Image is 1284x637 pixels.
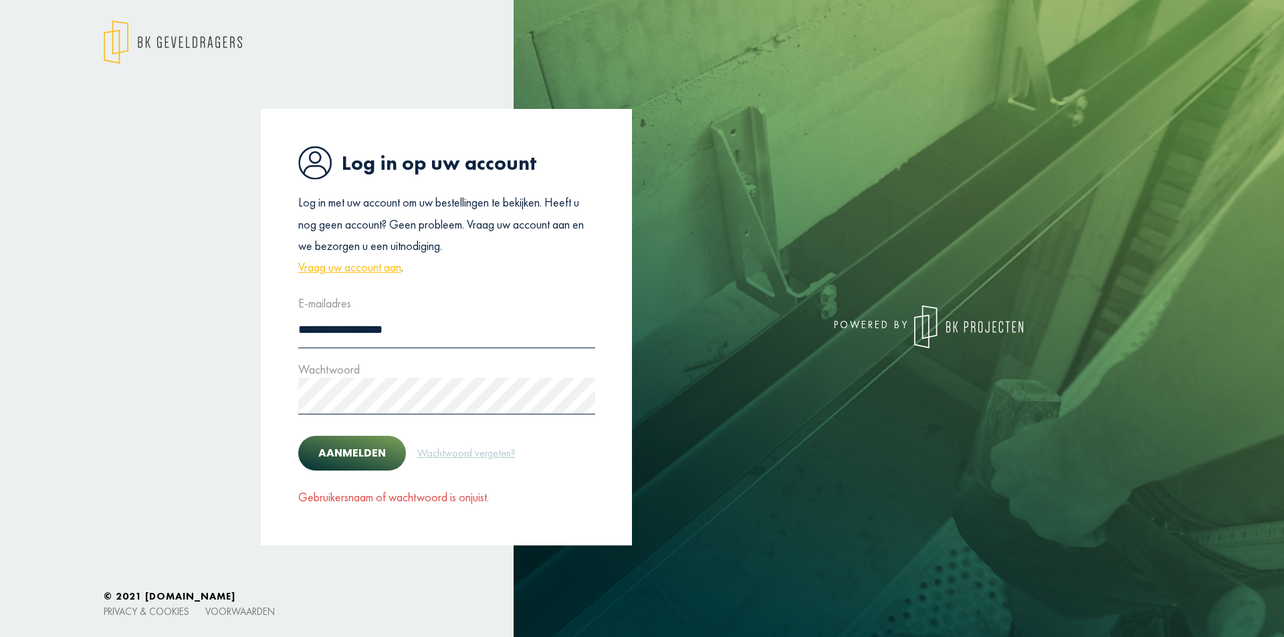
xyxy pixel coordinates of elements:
[104,605,189,618] a: Privacy & cookies
[298,146,595,180] h1: Log in op uw account
[298,293,351,314] label: E-mailadres
[298,489,489,505] span: Gebruikersnaam of wachtwoord is onjuist.
[914,305,1023,348] img: logo
[298,359,360,380] label: Wachtwoord
[104,20,242,64] img: logo
[417,444,516,462] a: Wachtwoord vergeten?
[298,436,406,471] button: Aanmelden
[298,146,332,180] img: icon
[104,590,1180,602] h6: © 2021 [DOMAIN_NAME]
[205,605,275,618] a: Voorwaarden
[298,257,401,278] a: Vraag uw account aan
[652,305,1023,348] div: powered by
[298,192,595,279] p: Log in met uw account om uw bestellingen te bekijken. Heeft u nog geen account? Geen probleem. Vr...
